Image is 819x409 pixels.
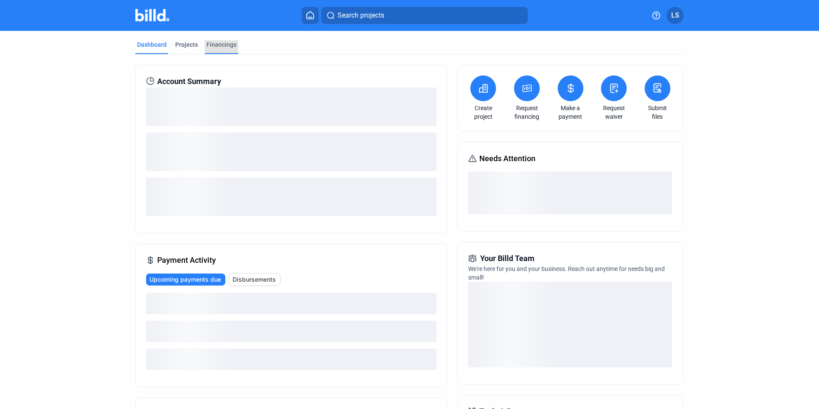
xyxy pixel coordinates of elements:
span: Upcoming payments due [149,275,221,284]
span: Payment Activity [157,254,216,266]
div: loading [146,132,436,171]
span: Search projects [338,10,384,21]
div: loading [146,349,436,370]
span: Your Billd Team [480,253,535,265]
div: Financings [206,40,236,49]
a: Make a payment [556,104,586,121]
a: Request financing [512,104,542,121]
span: We're here for you and your business. Reach out anytime for needs big and small! [468,265,665,281]
span: LS [671,10,679,21]
div: loading [146,87,436,126]
a: Submit files [643,104,673,121]
a: Create project [468,104,498,121]
div: loading [146,177,436,216]
a: Request waiver [599,104,629,121]
div: loading [468,282,672,367]
button: Upcoming payments due [146,274,225,286]
div: loading [468,171,672,214]
span: Account Summary [157,75,221,87]
button: LS [667,7,684,24]
div: loading [146,321,436,342]
div: Dashboard [137,40,167,49]
div: Projects [175,40,198,49]
button: Search projects [321,7,528,24]
img: Billd Company Logo [135,9,169,21]
div: loading [146,293,436,314]
span: Needs Attention [479,153,535,165]
button: Disbursements [229,273,281,286]
span: Disbursements [233,275,276,284]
